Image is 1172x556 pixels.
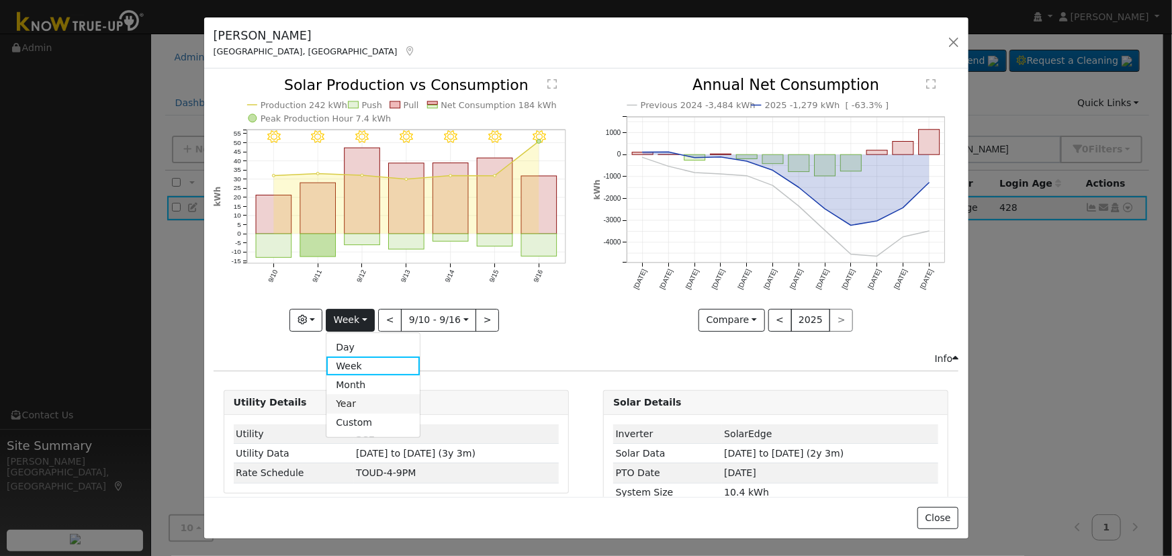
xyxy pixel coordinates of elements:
strong: Utility Details [234,397,307,408]
rect: onclick="" [477,158,512,234]
circle: onclick="" [666,164,672,169]
h5: [PERSON_NAME] [214,27,416,44]
i: 9/14 - Clear [444,131,457,144]
circle: onclick="" [744,173,750,179]
text: -15 [231,258,241,265]
rect: onclick="" [919,130,940,154]
text: Production 242 kWh [261,100,347,110]
span: [DATE] to [DATE] (3y 3m) [356,448,476,459]
circle: onclick="" [272,175,275,177]
rect: onclick="" [345,148,380,234]
text: 40 [233,157,241,165]
circle: onclick="" [692,170,698,175]
circle: onclick="" [640,150,645,155]
circle: onclick="" [537,140,541,144]
rect: onclick="" [815,155,836,177]
circle: onclick="" [848,252,854,257]
circle: onclick="" [494,175,496,177]
td: Utility Data [234,444,354,463]
text: [DATE] [658,268,674,291]
circle: onclick="" [848,223,854,228]
button: Week [326,309,375,332]
button: Compare [698,309,765,332]
text: [DATE] [684,268,701,291]
circle: onclick="" [666,150,672,155]
text: Pull [404,100,419,110]
text: [DATE] [711,268,727,291]
text: 2025 -1,279 kWh [ -63.3% ] [765,101,889,111]
text: 1000 [606,129,621,136]
text: -5 [235,239,241,246]
text: 5 [237,221,241,228]
rect: onclick="" [632,152,653,155]
text: 9/15 [488,269,500,284]
text: 0 [617,151,621,158]
text: 10 [233,212,241,220]
text: 0 [237,230,241,238]
span: 69 [356,467,416,478]
circle: onclick="" [823,206,828,212]
text:  [927,79,936,90]
a: Map [404,46,416,56]
circle: onclick="" [797,185,802,190]
circle: onclick="" [718,171,723,177]
text: 50 [233,139,241,146]
text: kWh [213,187,222,207]
i: 9/10 - MostlyClear [267,131,280,144]
td: Solar Data [613,444,722,463]
td: Rate Schedule [234,463,354,483]
td: PTO Date [613,463,722,483]
text: -10 [231,248,241,256]
text: 9/13 [400,269,412,284]
a: Day [326,338,420,357]
span: [DATE] [724,467,756,478]
i: 9/13 - Clear [400,131,413,144]
i: 9/11 - MostlyClear [311,131,324,144]
text: 45 [233,148,241,156]
rect: onclick="" [433,163,468,234]
a: Week [326,357,420,375]
rect: onclick="" [841,155,862,172]
rect: onclick="" [867,150,888,154]
text: 9/12 [355,269,367,284]
circle: onclick="" [316,173,319,175]
circle: onclick="" [449,175,452,177]
text: Previous 2024 -3,484 kWh [641,101,756,111]
circle: onclick="" [718,154,723,160]
circle: onclick="" [927,180,932,185]
circle: onclick="" [874,254,880,259]
circle: onclick="" [770,168,776,173]
text: Annual Net Consumption [692,77,879,94]
circle: onclick="" [744,158,750,164]
rect: onclick="" [300,183,336,234]
text: 55 [233,130,241,138]
circle: onclick="" [927,228,932,234]
circle: onclick="" [692,155,698,160]
rect: onclick="" [388,163,424,234]
button: < [768,309,792,332]
i: 9/16 - Clear [533,131,546,144]
rect: onclick="" [684,155,705,160]
td: Inverter [613,424,722,444]
text: -3000 [604,217,621,224]
text: 9/11 [311,269,323,284]
strong: Solar Details [613,397,681,408]
rect: onclick="" [345,234,380,246]
text: kWh [592,180,602,200]
circle: onclick="" [901,234,906,240]
rect: onclick="" [893,142,914,155]
text: [DATE] [763,268,779,291]
circle: onclick="" [770,183,776,189]
text: -2000 [604,195,621,202]
td: Utility [234,424,354,444]
button: < [378,309,402,332]
text:  [547,79,557,89]
button: Close [917,507,958,530]
text: 9/16 [532,269,544,284]
text: -1000 [604,173,621,181]
text: 20 [233,194,241,201]
text: [DATE] [841,268,857,291]
text: Net Consumption 184 kWh [441,100,556,110]
text: 9/10 [267,269,279,284]
div: Info [935,352,959,366]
